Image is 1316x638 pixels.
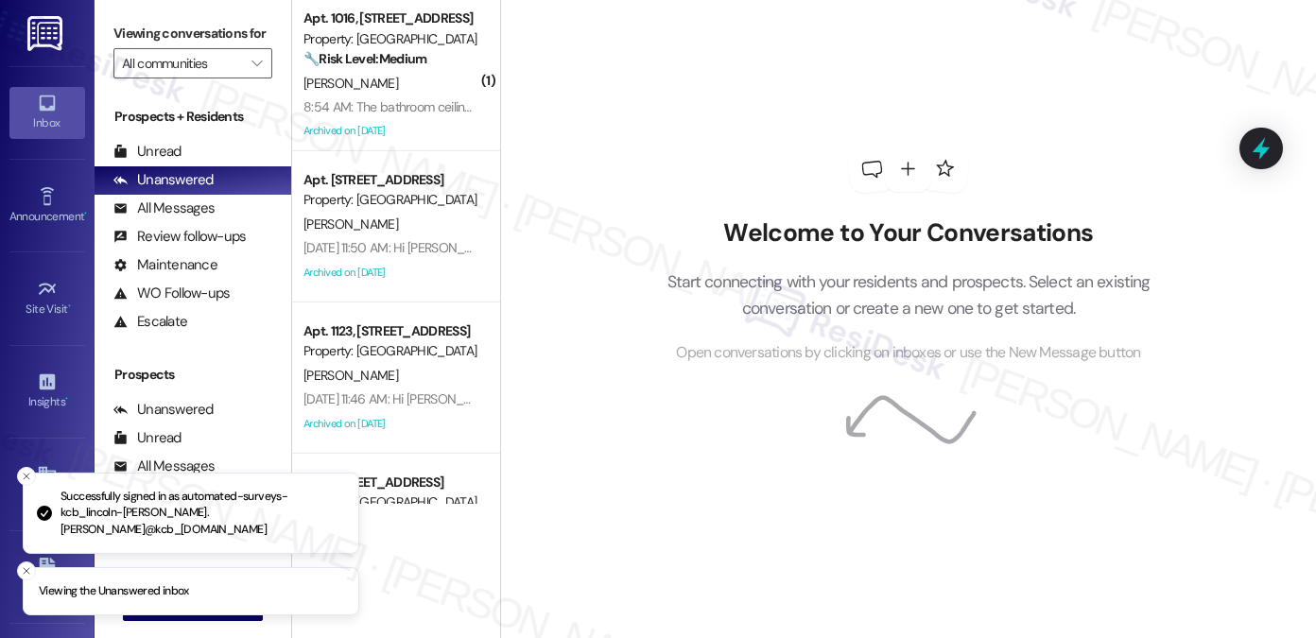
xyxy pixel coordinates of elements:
[113,400,214,420] div: Unanswered
[638,218,1179,249] h2: Welcome to Your Conversations
[638,268,1179,322] p: Start connecting with your residents and prospects. Select an existing conversation or create a n...
[9,273,85,324] a: Site Visit •
[676,341,1140,365] span: Open conversations by clicking on inboxes or use the New Message button
[303,50,426,67] strong: 🔧 Risk Level: Medium
[303,190,478,210] div: Property: [GEOGRAPHIC_DATA]
[303,170,478,190] div: Apt. [STREET_ADDRESS]
[9,366,85,417] a: Insights •
[113,457,215,476] div: All Messages
[17,466,36,485] button: Close toast
[113,312,187,332] div: Escalate
[302,412,480,436] div: Archived on [DATE]
[303,473,478,492] div: Apt. [STREET_ADDRESS]
[302,261,480,285] div: Archived on [DATE]
[84,207,87,220] span: •
[9,552,85,603] a: Leads
[113,142,182,162] div: Unread
[27,16,66,51] img: ResiDesk Logo
[303,216,398,233] span: [PERSON_NAME]
[95,107,291,127] div: Prospects + Residents
[61,488,343,538] p: Successfully signed in as automated-surveys-kcb_lincoln-[PERSON_NAME].[PERSON_NAME]@kcb_[DOMAIN_N...
[95,365,291,385] div: Prospects
[9,458,85,509] a: Buildings
[113,198,215,218] div: All Messages
[303,321,478,341] div: Apt. 1123, [STREET_ADDRESS]
[303,98,808,115] div: 8:54 AM: The bathroom ceiling still needs to be fixed. I was told [DATE] but wasn't completed
[122,48,242,78] input: All communities
[113,170,214,190] div: Unanswered
[17,561,36,580] button: Close toast
[303,29,478,49] div: Property: [GEOGRAPHIC_DATA]
[303,367,398,384] span: [PERSON_NAME]
[302,119,480,143] div: Archived on [DATE]
[303,9,478,28] div: Apt. 1016, [STREET_ADDRESS]
[113,428,182,448] div: Unread
[303,390,1192,407] div: [DATE] 11:46 AM: Hi [PERSON_NAME], Just a reminder - Game Night is happening tonight! Check out t...
[251,56,262,71] i: 
[113,19,272,48] label: Viewing conversations for
[113,255,217,275] div: Maintenance
[303,239,1193,256] div: [DATE] 11:50 AM: Hi [PERSON_NAME], Just a reminder - Game Night is happening tonight! Check out t...
[113,284,230,303] div: WO Follow-ups
[303,341,478,361] div: Property: [GEOGRAPHIC_DATA]
[303,75,398,92] span: [PERSON_NAME]
[303,492,478,512] div: Property: [GEOGRAPHIC_DATA]
[39,583,189,600] p: Viewing the Unanswered inbox
[113,227,246,247] div: Review follow-ups
[68,300,71,313] span: •
[65,392,68,405] span: •
[9,87,85,138] a: Inbox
